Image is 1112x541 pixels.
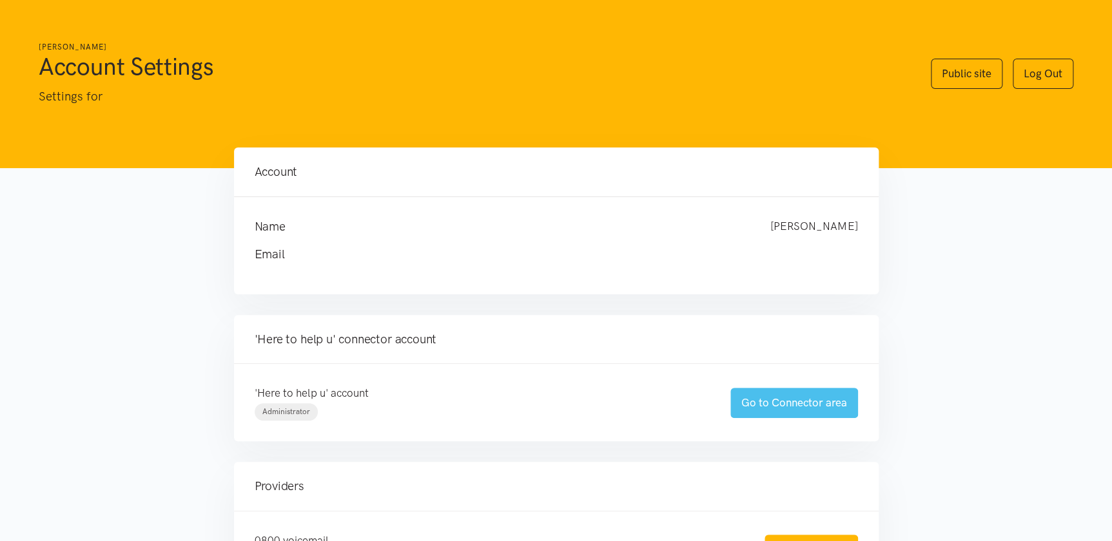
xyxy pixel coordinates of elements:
[262,407,310,416] span: Administrator
[255,163,858,181] h4: Account
[757,218,871,236] div: [PERSON_NAME]
[39,87,905,106] p: Settings for
[255,330,858,348] h4: 'Here to help u' connector account
[255,477,858,495] h4: Providers
[730,388,858,418] a: Go to Connector area
[255,218,745,236] h4: Name
[39,41,905,53] h6: [PERSON_NAME]
[255,384,705,402] p: 'Here to help u' account
[255,245,832,263] h4: Email
[1013,59,1073,89] a: Log Out
[931,59,1002,89] a: Public site
[39,51,905,82] h1: Account Settings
